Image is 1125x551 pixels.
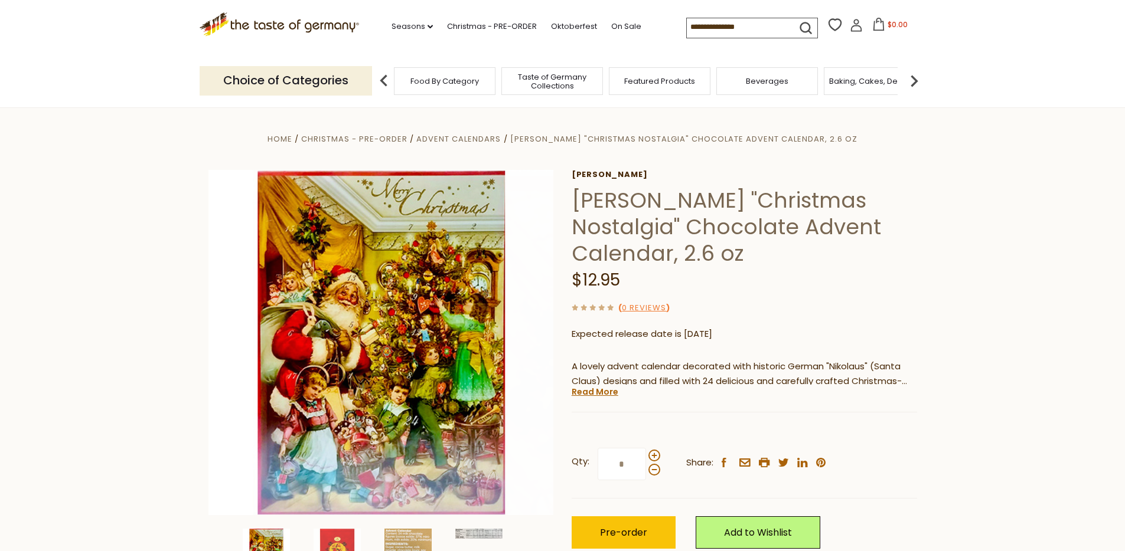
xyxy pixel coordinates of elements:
a: Christmas - PRE-ORDER [447,20,537,33]
img: next arrow [902,69,926,93]
a: Oktoberfest [551,20,597,33]
button: $0.00 [865,18,915,35]
p: A lovely advent calendar decorated with historic German "Nikolaus" (Santa Claus) designs and fill... [572,359,917,389]
button: Pre-order [572,516,676,549]
img: previous arrow [372,69,396,93]
a: On Sale [611,20,641,33]
span: $12.95 [572,268,620,291]
span: Share: [686,455,713,470]
a: Home [268,133,292,145]
p: Expected release date is [DATE] [572,327,917,342]
a: Advent Calendars [416,133,501,145]
p: Choice of Categories [200,66,372,95]
a: [PERSON_NAME] "Christmas Nostalgia" Chocolate Advent Calendar, 2.6 oz [510,133,857,145]
span: Pre-order [600,526,647,539]
span: ( ) [618,302,670,313]
img: Heidel "Christmas Nostalgia" Chocolate Advent Calendar, 2.6 oz [455,529,503,539]
a: Taste of Germany Collections [505,73,599,90]
a: Featured Products [624,77,695,86]
a: Beverages [746,77,788,86]
h1: [PERSON_NAME] "Christmas Nostalgia" Chocolate Advent Calendar, 2.6 oz [572,187,917,267]
strong: Qty: [572,454,589,469]
a: Food By Category [410,77,479,86]
a: Add to Wishlist [696,516,820,549]
img: Heidel "Christmas Nostalgia" Chocolate Advent Calendar, 2.6 oz [208,170,554,515]
a: Seasons [392,20,433,33]
a: 0 Reviews [622,302,666,314]
a: Baking, Cakes, Desserts [829,77,921,86]
a: [PERSON_NAME] [572,170,917,179]
input: Qty: [598,448,646,480]
a: Christmas - PRE-ORDER [301,133,407,145]
span: $0.00 [888,19,908,29]
a: Read More [572,386,618,398]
